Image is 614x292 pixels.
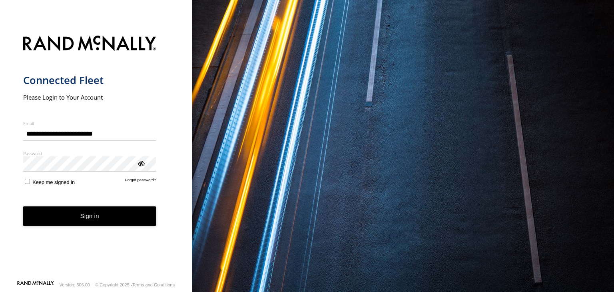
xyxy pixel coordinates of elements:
[17,281,54,289] a: Visit our Website
[23,150,156,156] label: Password
[25,179,30,184] input: Keep me signed in
[23,120,156,126] label: Email
[60,282,90,287] div: Version: 306.00
[23,34,156,54] img: Rand McNally
[23,31,169,280] form: main
[95,282,175,287] div: © Copyright 2025 -
[32,179,75,185] span: Keep me signed in
[23,93,156,101] h2: Please Login to Your Account
[23,206,156,226] button: Sign in
[23,74,156,87] h1: Connected Fleet
[137,159,145,167] div: ViewPassword
[132,282,175,287] a: Terms and Conditions
[125,178,156,185] a: Forgot password?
